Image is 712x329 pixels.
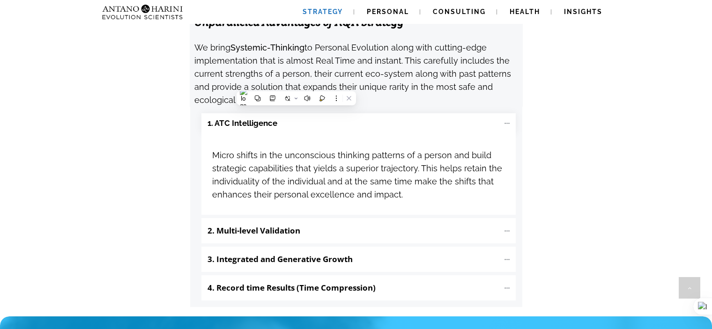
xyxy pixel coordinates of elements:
[303,8,343,15] span: Strategy
[208,118,277,129] b: 1. ATC Intelligence
[208,282,376,293] b: 4. Record time Results (Time Compression)
[212,150,502,200] span: Micro shifts in the unconscious thinking patterns of a person and build strategic capabilities th...
[230,43,304,52] strong: Systemic-Thinking
[433,8,486,15] span: Consulting
[208,225,300,236] b: 2. Multi-level Validation
[367,8,409,15] span: Personal
[194,15,404,29] strong: Unparalleled Advantages of A&H Strategy
[194,43,511,105] span: We bring to Personal Evolution along with cutting-edge implementation that is almost Real Time an...
[510,8,540,15] span: Health
[208,254,353,264] b: 3. Integrated and Generative Growth
[564,8,602,15] span: Insights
